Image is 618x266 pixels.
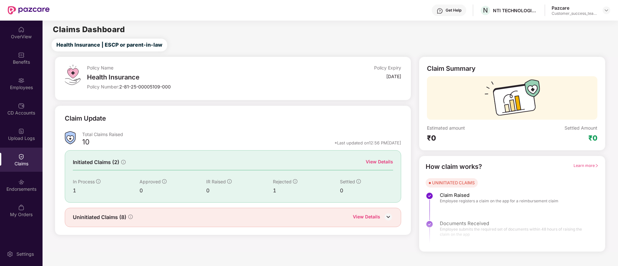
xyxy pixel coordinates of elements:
[574,163,599,168] span: Learn more
[206,187,273,195] div: 0
[65,131,76,144] img: ClaimsSummaryIcon
[273,187,340,195] div: 1
[65,65,81,85] img: svg+xml;base64,PHN2ZyB4bWxucz0iaHR0cDovL3d3dy53My5vcmcvMjAwMC9zdmciIHdpZHRoPSI0OS4zMiIgaGVpZ2h0PS...
[366,158,393,165] div: View Details
[227,179,232,184] span: info-circle
[426,192,433,200] img: svg+xml;base64,PHN2ZyBpZD0iU3RlcC1Eb25lLTMyeDMyIiB4bWxucz0iaHR0cDovL3d3dy53My5vcmcvMjAwMC9zdmciIH...
[96,179,101,184] span: info-circle
[18,204,24,211] img: svg+xml;base64,PHN2ZyBpZD0iTXlfT3JkZXJzIiBkYXRhLW5hbWU9Ik15IE9yZGVycyIgeG1sbnM9Imh0dHA6Ly93d3cudz...
[53,26,125,33] h2: Claims Dashboard
[14,251,36,257] div: Settings
[206,179,226,184] span: IR Raised
[565,125,597,131] div: Settled Amount
[427,133,512,142] div: ₹0
[334,140,401,146] div: *Last updated on 12:56 PM[DATE]
[353,213,380,222] div: View Details
[446,8,461,13] div: Get Help
[340,179,355,184] span: Settled
[588,133,597,142] div: ₹0
[374,65,401,71] div: Policy Expiry
[18,52,24,58] img: svg+xml;base64,PHN2ZyBpZD0iQmVuZWZpdHMiIHhtbG5zPSJodHRwOi8vd3d3LnczLm9yZy8yMDAwL3N2ZyIgd2lkdGg9Ij...
[483,6,488,14] span: N
[73,187,140,195] div: 1
[440,192,558,198] span: Claim Raised
[162,179,167,184] span: info-circle
[432,179,475,186] div: UNINITIATED CLAIMS
[8,6,50,14] img: New Pazcare Logo
[73,158,119,166] span: Initiated Claims (2)
[356,179,361,184] span: info-circle
[18,128,24,134] img: svg+xml;base64,PHN2ZyBpZD0iVXBsb2FkX0xvZ3MiIGRhdGEtbmFtZT0iVXBsb2FkIExvZ3MiIHhtbG5zPSJodHRwOi8vd3...
[87,84,296,90] div: Policy Number:
[595,164,599,168] span: right
[121,160,126,164] span: info-circle
[18,179,24,185] img: svg+xml;base64,PHN2ZyBpZD0iRW5kb3JzZW1lbnRzIiB4bWxucz0iaHR0cDovL3d3dy53My5vcmcvMjAwMC9zdmciIHdpZH...
[293,179,297,184] span: info-circle
[140,179,161,184] span: Approved
[427,65,476,72] div: Claim Summary
[552,11,597,16] div: Customer_success_team_lead
[485,79,540,120] img: svg+xml;base64,PHN2ZyB3aWR0aD0iMTcyIiBoZWlnaHQ9IjExMyIgdmlld0JveD0iMCAwIDE3MiAxMTMiIGZpbGw9Im5vbm...
[82,131,401,137] div: Total Claims Raised
[427,125,512,131] div: Estimated amount
[87,65,296,71] div: Policy Name
[383,212,393,222] img: DownIcon
[128,215,133,219] span: info-circle
[73,213,126,221] span: Uninitiated Claims (8)
[65,114,106,124] div: Claim Update
[440,198,558,204] span: Employee registers a claim on the app for a reimbursement claim
[73,179,95,184] span: In Process
[273,179,292,184] span: Rejected
[56,41,162,49] span: Health Insurance | ESCP or parent-in-law
[7,251,13,257] img: svg+xml;base64,PHN2ZyBpZD0iU2V0dGluZy0yMHgyMCIgeG1sbnM9Imh0dHA6Ly93d3cudzMub3JnLzIwMDAvc3ZnIiB3aW...
[18,26,24,33] img: svg+xml;base64,PHN2ZyBpZD0iSG9tZSIgeG1sbnM9Imh0dHA6Ly93d3cudzMub3JnLzIwMDAvc3ZnIiB3aWR0aD0iMjAiIG...
[604,8,609,13] img: svg+xml;base64,PHN2ZyBpZD0iRHJvcGRvd24tMzJ4MzIiIHhtbG5zPSJodHRwOi8vd3d3LnczLm9yZy8yMDAwL3N2ZyIgd2...
[18,103,24,109] img: svg+xml;base64,PHN2ZyBpZD0iQ0RfQWNjb3VudHMiIGRhdGEtbmFtZT0iQ0QgQWNjb3VudHMiIHhtbG5zPSJodHRwOi8vd3...
[82,137,90,148] div: 10
[493,7,538,14] div: NTI TECHNOLOGIES PRIVATE LIMITED
[426,162,482,172] div: How claim works?
[87,73,296,81] div: Health Insurance
[18,153,24,160] img: svg+xml;base64,PHN2ZyBpZD0iQ2xhaW0iIHhtbG5zPSJodHRwOi8vd3d3LnczLm9yZy8yMDAwL3N2ZyIgd2lkdGg9IjIwIi...
[552,5,597,11] div: Pazcare
[340,187,393,195] div: 0
[52,39,167,51] button: Health Insurance | ESCP or parent-in-law
[119,84,171,89] span: 2-81-25-00005109-000
[437,8,443,14] img: svg+xml;base64,PHN2ZyBpZD0iSGVscC0zMngzMiIgeG1sbnM9Imh0dHA6Ly93d3cudzMub3JnLzIwMDAvc3ZnIiB3aWR0aD...
[140,187,206,195] div: 0
[18,77,24,84] img: svg+xml;base64,PHN2ZyBpZD0iRW1wbG95ZWVzIiB4bWxucz0iaHR0cDovL3d3dy53My5vcmcvMjAwMC9zdmciIHdpZHRoPS...
[386,73,401,79] div: [DATE]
